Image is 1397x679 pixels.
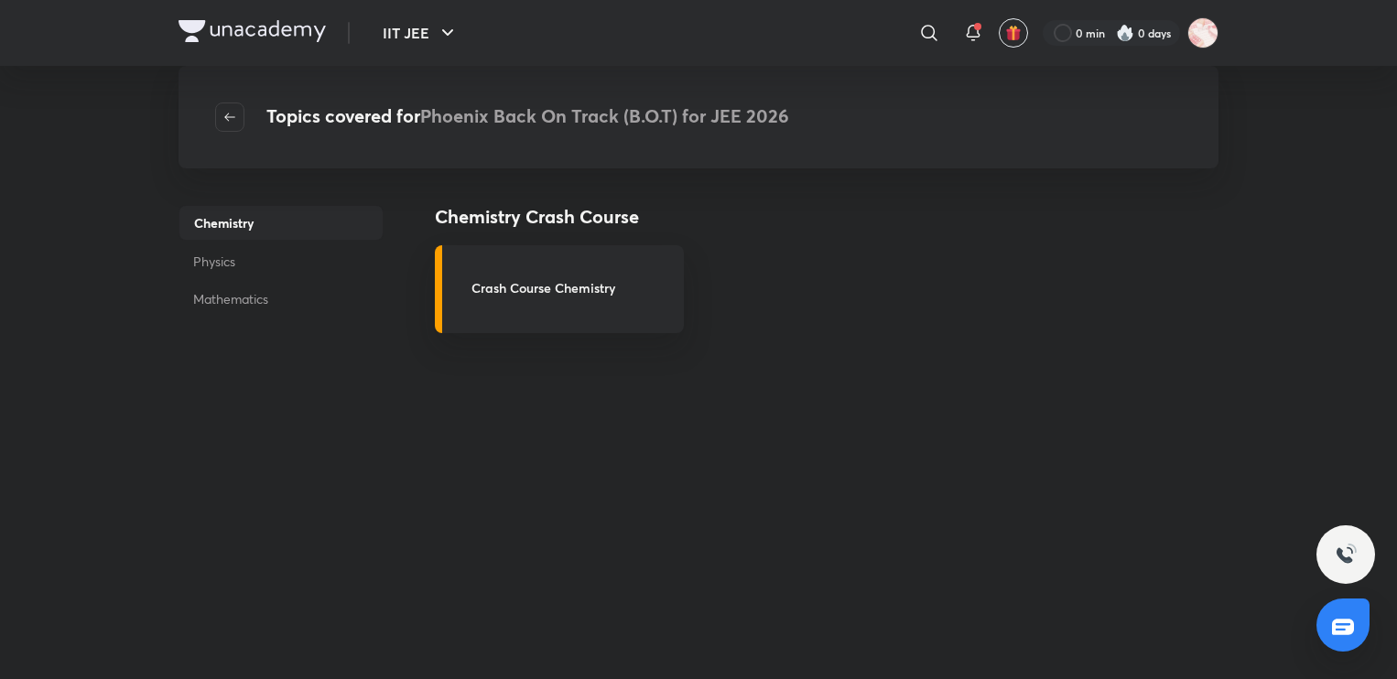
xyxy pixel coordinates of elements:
[999,18,1028,48] button: avatar
[471,278,673,297] h3: Crash Course Chemistry
[266,102,789,132] h4: Topics covered for
[1005,25,1022,41] img: avatar
[1187,17,1218,48] img: Kritika Singh
[179,20,326,42] img: Company Logo
[179,244,384,278] p: Physics
[179,282,384,316] p: Mathematics
[372,15,470,51] button: IIT JEE
[179,205,384,241] p: Chemistry
[179,20,326,47] a: Company Logo
[1335,544,1357,566] img: ttu
[1116,24,1134,42] img: streak
[435,245,684,333] a: Crash Course Chemistry
[435,203,1123,231] h4: Chemistry Crash Course
[420,103,789,128] span: Phoenix Back On Track (B.O.T) for JEE 2026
